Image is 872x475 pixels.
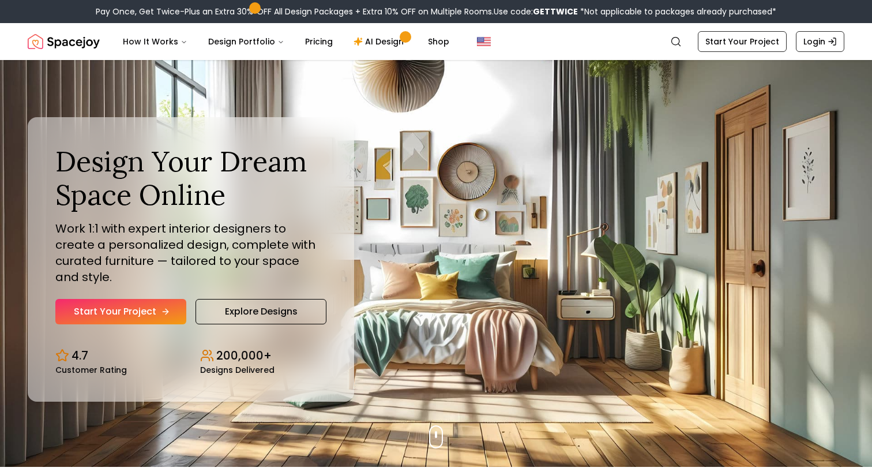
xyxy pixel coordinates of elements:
button: Design Portfolio [199,30,294,53]
button: How It Works [114,30,197,53]
span: *Not applicable to packages already purchased* [578,6,776,17]
span: Use code: [494,6,578,17]
p: 4.7 [72,347,88,364]
p: 200,000+ [216,347,272,364]
img: United States [477,35,491,48]
h1: Design Your Dream Space Online [55,145,326,211]
a: Shop [419,30,458,53]
p: Work 1:1 with expert interior designers to create a personalized design, complete with curated fu... [55,220,326,285]
a: Login [796,31,844,52]
div: Design stats [55,338,326,374]
b: GETTWICE [533,6,578,17]
small: Designs Delivered [200,366,275,374]
a: Start Your Project [55,299,186,324]
a: Spacejoy [28,30,100,53]
small: Customer Rating [55,366,127,374]
nav: Main [114,30,458,53]
a: AI Design [344,30,416,53]
img: Spacejoy Logo [28,30,100,53]
a: Pricing [296,30,342,53]
a: Start Your Project [698,31,787,52]
div: Pay Once, Get Twice-Plus an Extra 30% OFF All Design Packages + Extra 10% OFF on Multiple Rooms. [96,6,776,17]
nav: Global [28,23,844,60]
a: Explore Designs [196,299,326,324]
